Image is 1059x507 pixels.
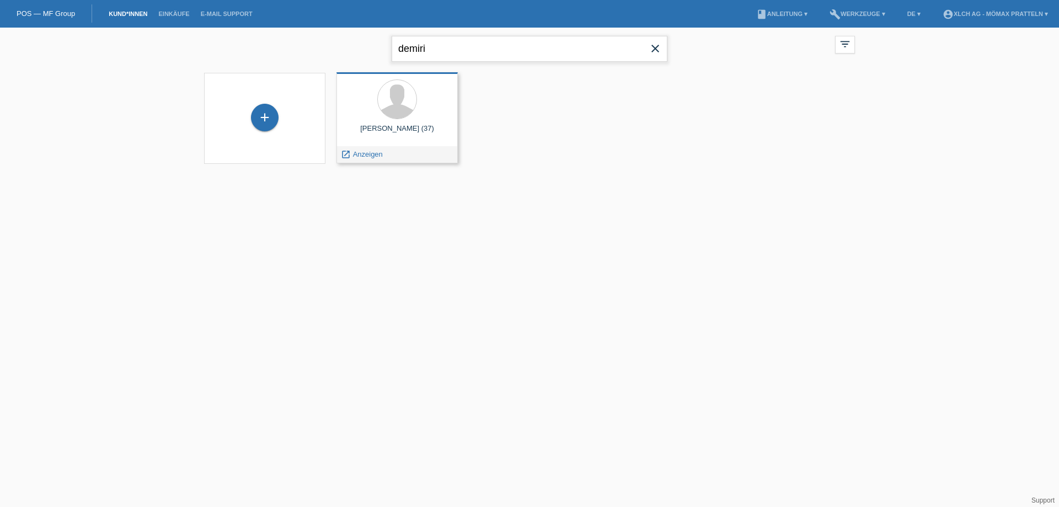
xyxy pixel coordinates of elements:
[195,10,258,17] a: E-Mail Support
[839,38,851,50] i: filter_list
[341,150,351,159] i: launch
[353,150,383,158] span: Anzeigen
[1031,497,1055,504] a: Support
[830,9,841,20] i: build
[17,9,75,18] a: POS — MF Group
[756,9,767,20] i: book
[103,10,153,17] a: Kund*innen
[824,10,891,17] a: buildWerkzeuge ▾
[341,150,383,158] a: launch Anzeigen
[345,124,449,142] div: [PERSON_NAME] (37)
[392,36,667,62] input: Suche...
[902,10,926,17] a: DE ▾
[252,108,278,127] div: Kund*in hinzufügen
[153,10,195,17] a: Einkäufe
[937,10,1053,17] a: account_circleXLCH AG - Mömax Pratteln ▾
[943,9,954,20] i: account_circle
[751,10,813,17] a: bookAnleitung ▾
[649,42,662,55] i: close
